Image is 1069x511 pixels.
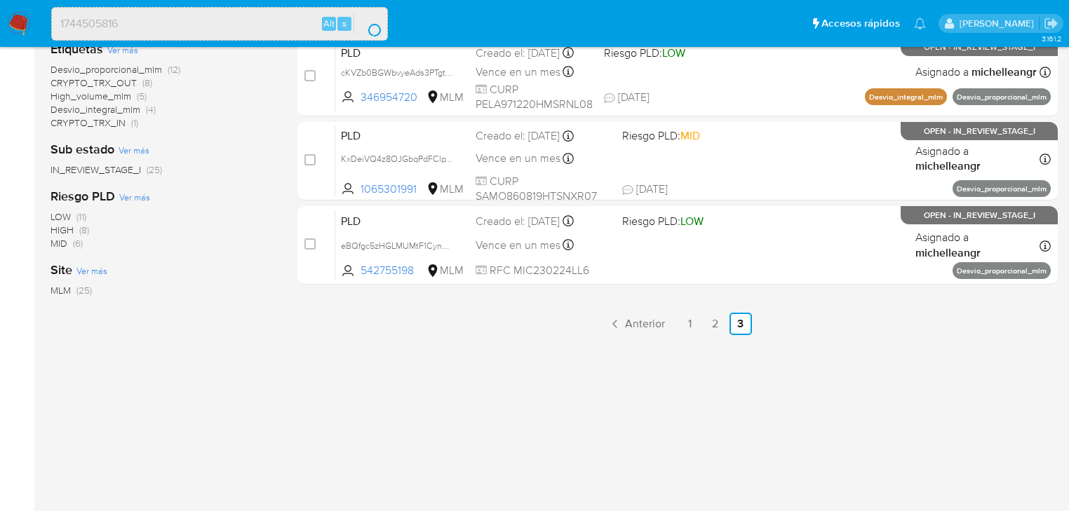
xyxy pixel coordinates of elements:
span: Accesos rápidos [821,16,900,31]
span: Alt [323,17,335,30]
a: Salir [1044,16,1058,31]
span: s [342,17,347,30]
p: michelleangelica.rodriguez@mercadolibre.com.mx [960,17,1039,30]
button: search-icon [354,14,382,34]
input: Buscar usuario o caso... [52,15,387,33]
a: Notificaciones [914,18,926,29]
span: 3.161.2 [1042,33,1062,44]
